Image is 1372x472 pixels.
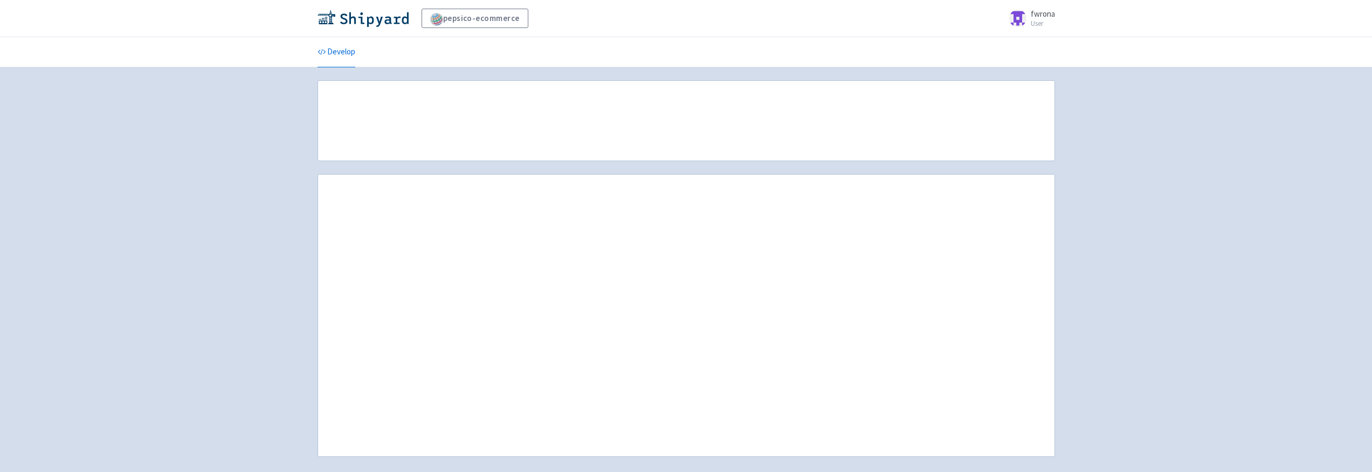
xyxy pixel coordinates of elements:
small: User [1031,20,1055,27]
a: pepsico-ecommerce [422,9,528,28]
a: fwrona User [1003,10,1055,27]
img: Shipyard logo [318,10,409,27]
a: Develop [318,37,355,67]
span: fwrona [1031,9,1055,19]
